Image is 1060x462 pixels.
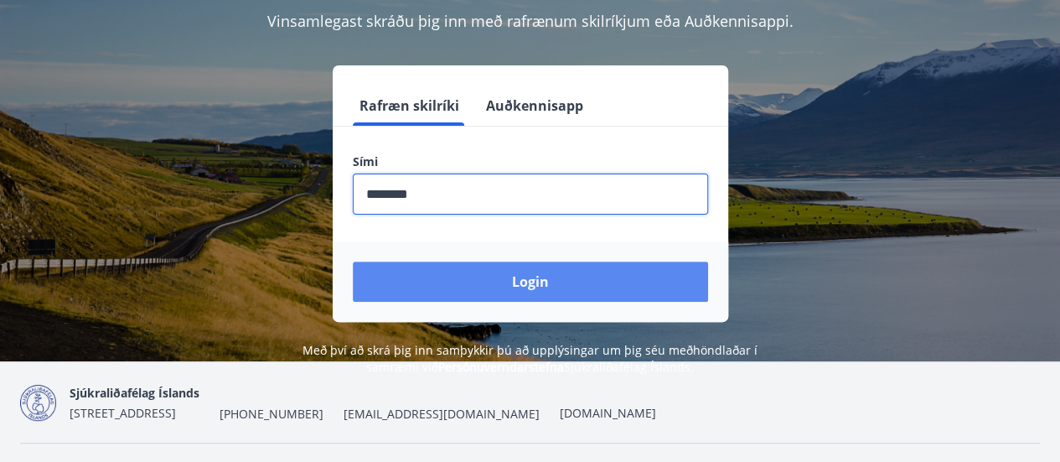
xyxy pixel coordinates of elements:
label: Sími [353,153,708,170]
button: Rafræn skilríki [353,86,466,126]
a: Persónuverndarstefna [438,359,564,375]
span: [PHONE_NUMBER] [220,406,323,423]
span: Sjúkraliðafélag Íslands [70,385,199,401]
span: Vinsamlegast skráðu þig inn með rafrænum skilríkjum eða Auðkennisappi. [267,11,794,31]
span: Með því að skrá þig inn samþykkir þú að upplýsingar um þig séu meðhöndlaðar í samræmi við Sjúkral... [302,342,758,375]
button: Login [353,262,708,302]
span: [EMAIL_ADDRESS][DOMAIN_NAME] [344,406,540,423]
a: [DOMAIN_NAME] [560,405,656,421]
img: d7T4au2pYIU9thVz4WmmUT9xvMNnFvdnscGDOPEg.png [20,385,56,421]
span: [STREET_ADDRESS] [70,405,176,421]
button: Auðkennisapp [479,86,590,126]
